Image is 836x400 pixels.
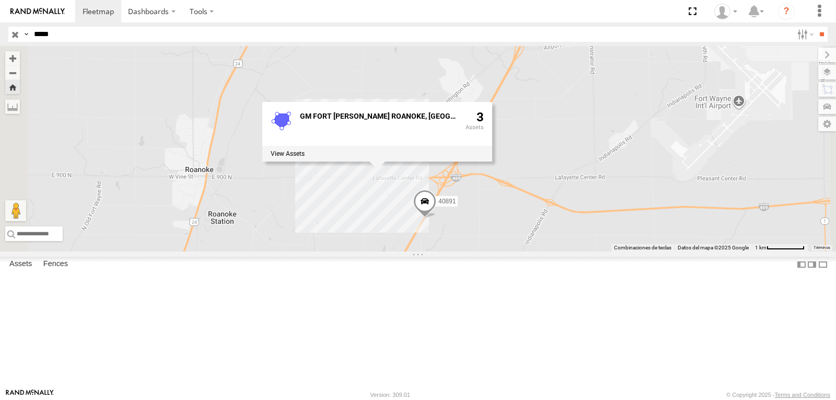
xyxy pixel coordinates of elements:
[370,392,410,398] div: Version: 309.01
[10,8,65,15] img: rand-logo.svg
[5,200,26,221] button: Arrastra al hombrecito al mapa para abrir Street View
[466,110,484,144] div: 3
[438,198,456,205] span: 40891
[775,392,830,398] a: Terms and Conditions
[793,27,816,42] label: Search Filter Options
[807,257,817,272] label: Dock Summary Table to the Right
[755,245,767,250] span: 1 km
[818,257,828,272] label: Hide Summary Table
[818,117,836,131] label: Map Settings
[22,27,30,42] label: Search Query
[5,65,20,80] button: Zoom out
[778,3,795,20] i: ?
[678,245,749,250] span: Datos del mapa ©2025 Google
[4,257,37,272] label: Assets
[796,257,807,272] label: Dock Summary Table to the Left
[5,99,20,114] label: Measure
[726,392,830,398] div: © Copyright 2025 -
[6,390,54,400] a: Visit our Website
[814,246,830,250] a: Términos (se abre en una nueva pestaña)
[5,51,20,65] button: Zoom in
[5,80,20,94] button: Zoom Home
[752,244,808,252] button: Escala del mapa: 1 km por 69 píxeles
[38,257,73,272] label: Fences
[614,244,671,252] button: Combinaciones de teclas
[300,112,457,120] div: Fence Name - GM FORT WAYNE ROANOKE, IN
[711,4,741,19] div: Miguel Cantu
[271,150,305,157] label: View assets associated with this fence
